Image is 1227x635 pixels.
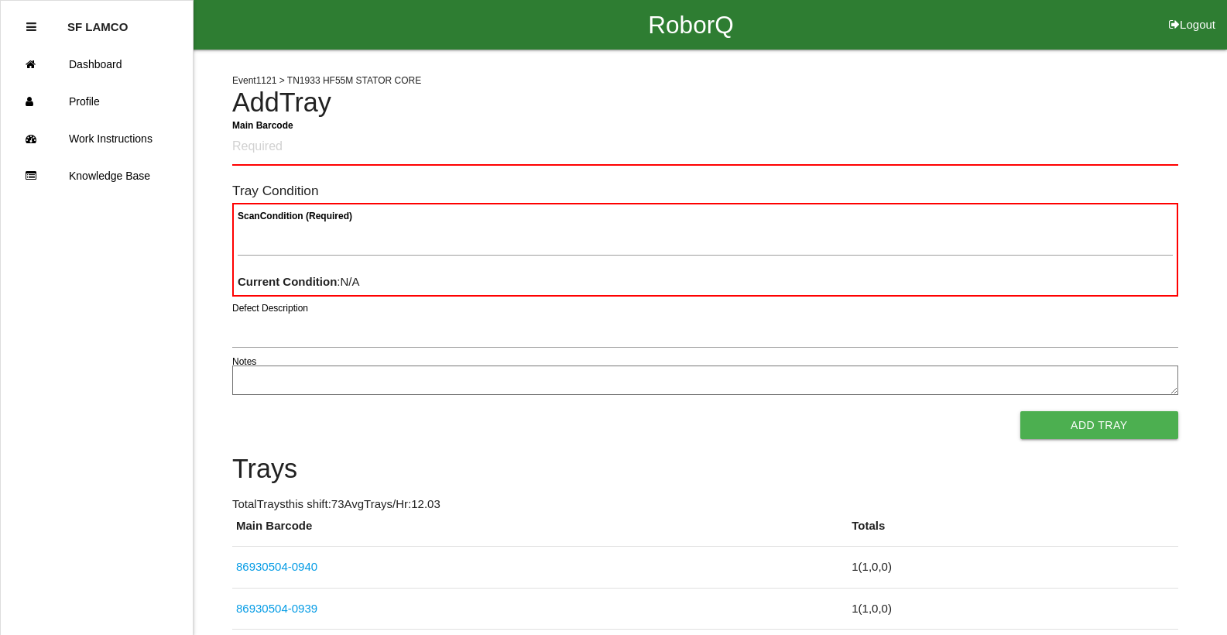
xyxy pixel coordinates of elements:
[232,301,308,315] label: Defect Description
[1,157,193,194] a: Knowledge Base
[232,129,1178,166] input: Required
[26,9,36,46] div: Close
[238,211,352,221] b: Scan Condition (Required)
[1020,411,1178,439] button: Add Tray
[232,88,1178,118] h4: Add Tray
[848,517,1177,547] th: Totals
[236,560,317,573] a: 86930504-0940
[848,547,1177,589] td: 1 ( 1 , 0 , 0 )
[848,588,1177,630] td: 1 ( 1 , 0 , 0 )
[232,119,293,130] b: Main Barcode
[232,184,1178,198] h6: Tray Condition
[1,83,193,120] a: Profile
[1,120,193,157] a: Work Instructions
[232,517,848,547] th: Main Barcode
[1,46,193,83] a: Dashboard
[238,275,360,288] span: : N/A
[232,75,421,86] span: Event 1121 > TN1933 HF55M STATOR CORE
[236,602,317,615] a: 86930504-0939
[67,9,128,33] p: SF LAMCO
[238,275,337,288] b: Current Condition
[232,355,256,369] label: Notes
[232,496,1178,513] p: Total Trays this shift: 73 Avg Trays /Hr: 12.03
[232,455,1178,484] h4: Trays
